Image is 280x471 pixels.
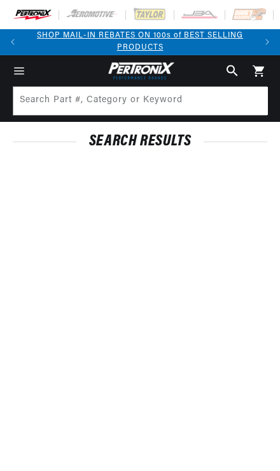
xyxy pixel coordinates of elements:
button: Search Part #, Category or Keyword [239,87,267,115]
h2: Search Results [13,135,267,148]
input: Search Part #, Category or Keyword [13,87,268,115]
div: Announcement [25,30,255,54]
summary: Search Part #, Category or Keyword [219,64,247,78]
button: Translation missing: en.sections.announcements.next_announcement [255,29,280,55]
summary: Menu [5,64,33,78]
img: Pertronix [105,60,175,81]
a: SHOP MAIL-IN REBATES ON 100s of BEST SELLING PRODUCTS [37,32,243,51]
div: 1 of 2 [25,30,255,54]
